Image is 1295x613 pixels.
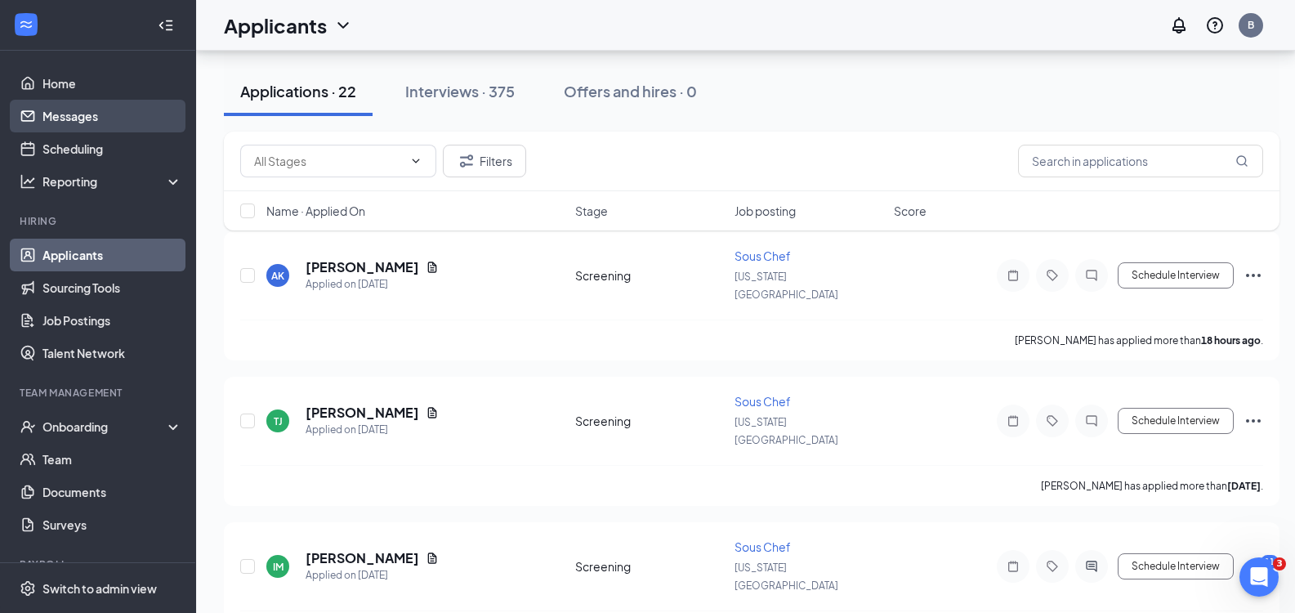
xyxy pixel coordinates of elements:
[735,248,791,263] span: Sous Chef
[1003,560,1023,573] svg: Note
[42,418,168,435] div: Onboarding
[254,152,403,170] input: All Stages
[42,580,157,597] div: Switch to admin view
[271,269,284,283] div: AK
[1082,269,1101,282] svg: ChatInactive
[306,404,419,422] h5: [PERSON_NAME]
[20,386,179,400] div: Team Management
[894,203,927,219] span: Score
[1015,333,1263,347] p: [PERSON_NAME] has applied more than .
[735,562,838,592] span: [US_STATE][GEOGRAPHIC_DATA]
[1235,154,1248,168] svg: MagnifyingGlass
[457,151,476,171] svg: Filter
[42,100,182,132] a: Messages
[1118,262,1234,289] button: Schedule Interview
[20,173,36,190] svg: Analysis
[42,173,183,190] div: Reporting
[1169,16,1189,35] svg: Notifications
[1082,414,1101,427] svg: ChatInactive
[1244,411,1263,431] svg: Ellipses
[575,413,725,429] div: Screening
[266,203,365,219] span: Name · Applied On
[1018,145,1263,177] input: Search in applications
[306,422,439,438] div: Applied on [DATE]
[306,549,419,567] h5: [PERSON_NAME]
[735,394,791,409] span: Sous Chef
[1261,555,1279,569] div: 11
[1043,560,1062,573] svg: Tag
[735,416,838,446] span: [US_STATE][GEOGRAPHIC_DATA]
[575,558,725,575] div: Screening
[564,81,697,101] div: Offers and hires · 0
[42,132,182,165] a: Scheduling
[42,508,182,541] a: Surveys
[1003,269,1023,282] svg: Note
[1244,266,1263,285] svg: Ellipses
[426,406,439,419] svg: Document
[1248,18,1254,32] div: B
[42,304,182,337] a: Job Postings
[306,276,439,293] div: Applied on [DATE]
[18,16,34,33] svg: WorkstreamLogo
[1205,16,1225,35] svg: QuestionInfo
[240,81,356,101] div: Applications · 22
[20,418,36,435] svg: UserCheck
[1041,479,1263,493] p: [PERSON_NAME] has applied more than .
[42,67,182,100] a: Home
[1201,334,1261,347] b: 18 hours ago
[42,239,182,271] a: Applicants
[735,539,791,554] span: Sous Chef
[224,11,327,39] h1: Applicants
[409,154,422,168] svg: ChevronDown
[42,271,182,304] a: Sourcing Tools
[42,443,182,476] a: Team
[1043,414,1062,427] svg: Tag
[1003,414,1023,427] svg: Note
[575,203,608,219] span: Stage
[1118,408,1234,434] button: Schedule Interview
[306,258,419,276] h5: [PERSON_NAME]
[158,17,174,34] svg: Collapse
[1273,557,1286,570] span: 3
[1244,557,1263,576] svg: Ellipses
[1239,557,1279,597] iframe: Intercom live chat
[1227,480,1261,492] b: [DATE]
[333,16,353,35] svg: ChevronDown
[1118,553,1234,579] button: Schedule Interview
[443,145,526,177] button: Filter Filters
[735,271,838,301] span: [US_STATE][GEOGRAPHIC_DATA]
[42,476,182,508] a: Documents
[306,567,439,584] div: Applied on [DATE]
[575,267,725,284] div: Screening
[273,560,284,574] div: IM
[20,214,179,228] div: Hiring
[42,337,182,369] a: Talent Network
[1082,560,1101,573] svg: ActiveChat
[735,203,796,219] span: Job posting
[426,552,439,565] svg: Document
[1043,269,1062,282] svg: Tag
[426,261,439,274] svg: Document
[405,81,515,101] div: Interviews · 375
[274,414,283,428] div: TJ
[20,557,179,571] div: Payroll
[20,580,36,597] svg: Settings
